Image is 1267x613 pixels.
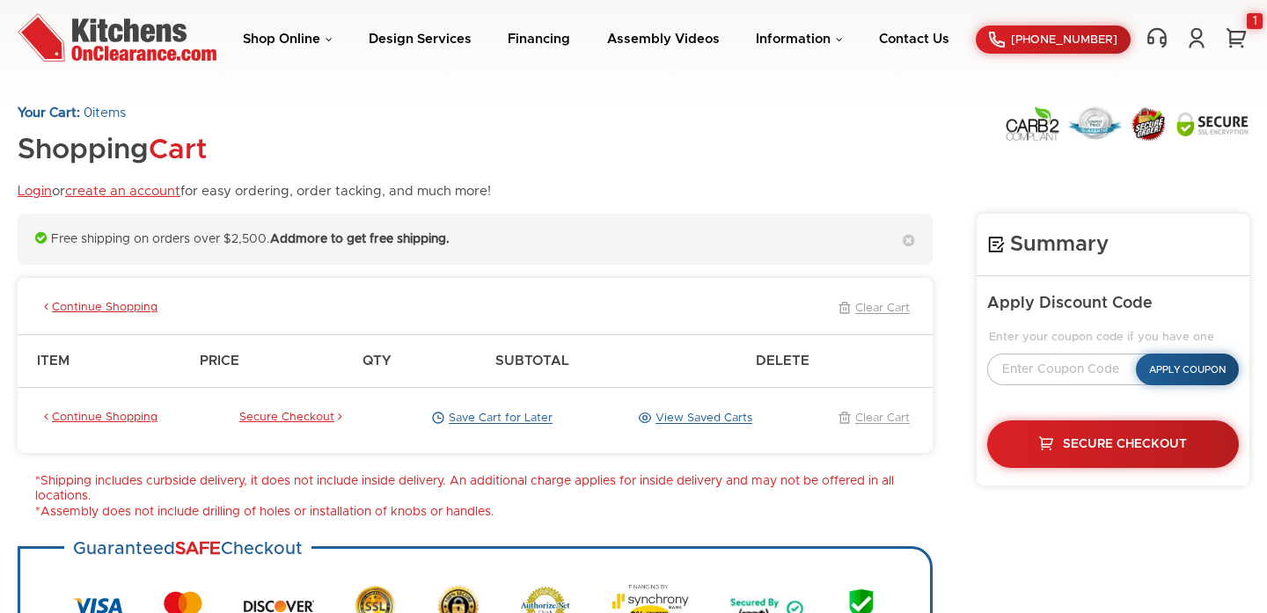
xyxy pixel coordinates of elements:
[18,13,216,62] img: Kitchens On Clearance
[634,411,752,427] a: View Saved Carts
[270,233,450,245] strong: Add more to get free shipping.
[607,33,720,46] a: Assembly Videos
[243,33,333,46] a: Shop Online
[428,411,553,427] a: Save Cart for Later
[987,331,1239,345] legend: Enter your coupon code if you have one
[1068,106,1122,141] img: Lowest Price Guarantee
[1011,34,1117,46] span: [PHONE_NUMBER]
[834,411,910,427] a: Clear Cart
[84,106,92,120] span: 0
[1005,106,1060,142] img: Carb2 Compliant
[40,411,157,427] a: Continue Shopping
[508,33,570,46] a: Financing
[369,33,472,46] a: Design Services
[834,301,910,317] a: Clear Cart
[35,474,933,505] li: *Shipping includes curbside delivery, it does not include inside delivery. An additional charge a...
[35,505,933,521] li: *Assembly does not include drilling of holes or installation of knobs or handles.
[18,185,52,198] a: Login
[987,294,1239,314] h5: Apply Discount Code
[987,231,1239,258] h4: Summary
[487,334,747,387] th: Subtotal
[18,135,491,166] h1: Shopping
[175,540,221,558] strong: SAFE
[149,136,207,164] span: Cart
[18,334,191,387] th: Item
[354,334,487,387] th: Qty
[1063,438,1187,450] span: Secure Checkout
[191,334,354,387] th: Price
[18,106,491,122] p: items
[239,411,346,427] a: Secure Checkout
[756,33,843,46] a: Information
[976,26,1131,54] a: [PHONE_NUMBER]
[64,529,311,569] h3: Guaranteed Checkout
[65,185,180,198] a: create an account
[987,354,1162,385] input: Enter Coupon Code
[40,301,157,317] a: Continue Shopping
[1130,106,1168,142] img: Secure Order
[879,33,949,46] a: Contact Us
[18,184,491,201] p: or for easy ordering, order tacking, and much more!
[747,334,933,387] th: Delete
[1247,13,1263,29] div: 1
[18,214,933,266] div: Free shipping on orders over $2,500.
[1223,26,1249,49] a: 1
[1175,111,1249,137] img: Secure SSL Encyption
[18,106,80,120] strong: Your Cart:
[1136,354,1239,385] button: Apply Coupon
[987,420,1239,468] a: Secure Checkout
